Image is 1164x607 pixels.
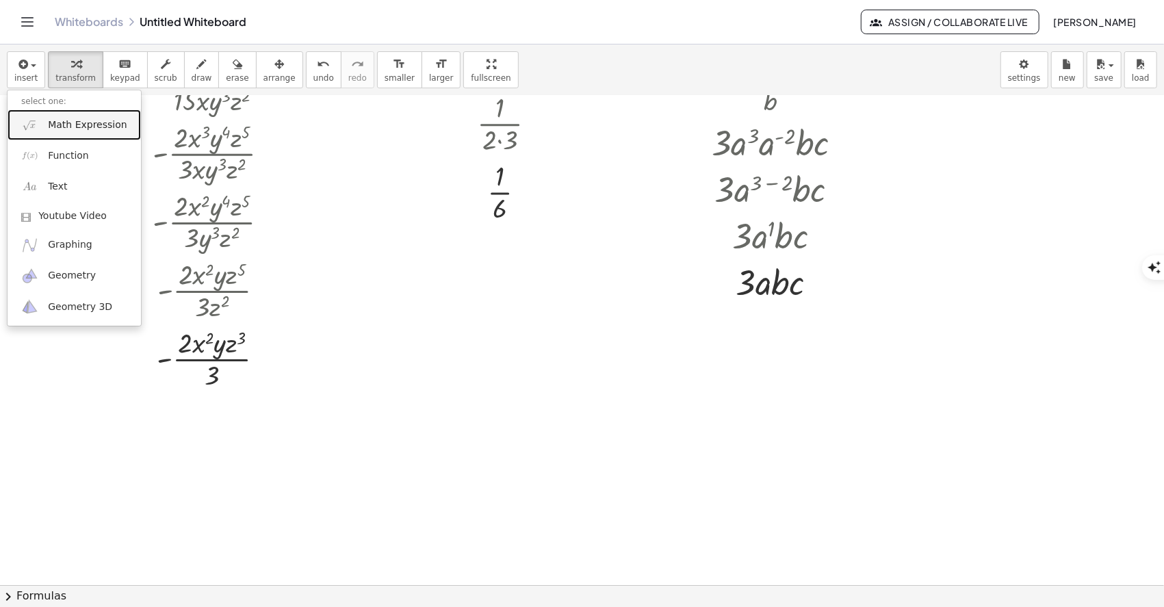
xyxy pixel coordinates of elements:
span: load [1132,73,1150,83]
span: Assign / Collaborate Live [872,16,1028,28]
span: transform [55,73,96,83]
i: format_size [393,56,406,73]
button: draw [184,51,220,88]
span: keypad [110,73,140,83]
button: [PERSON_NAME] [1042,10,1148,34]
img: ggb-3d.svg [21,298,38,315]
button: settings [1000,51,1048,88]
span: arrange [263,73,296,83]
span: Youtube Video [38,209,107,223]
button: transform [48,51,103,88]
span: settings [1008,73,1041,83]
span: fullscreen [471,73,510,83]
span: Function [48,149,89,163]
img: sqrt_x.png [21,116,38,133]
span: undo [313,73,334,83]
button: undoundo [306,51,341,88]
button: save [1087,51,1122,88]
span: redo [348,73,367,83]
i: format_size [435,56,448,73]
img: ggb-geometry.svg [21,268,38,285]
span: smaller [385,73,415,83]
button: format_sizesmaller [377,51,422,88]
span: save [1094,73,1113,83]
i: undo [317,56,330,73]
button: format_sizelarger [422,51,461,88]
button: Assign / Collaborate Live [861,10,1039,34]
a: Function [8,140,141,171]
button: arrange [256,51,303,88]
button: erase [218,51,256,88]
a: Text [8,171,141,202]
a: Math Expression [8,109,141,140]
a: Youtube Video [8,203,141,230]
a: Graphing [8,230,141,261]
button: load [1124,51,1157,88]
button: new [1051,51,1084,88]
span: draw [192,73,212,83]
img: f_x.png [21,147,38,164]
button: Toggle navigation [16,11,38,33]
span: Geometry 3D [48,300,112,314]
img: Aa.png [21,178,38,195]
button: keyboardkeypad [103,51,148,88]
i: keyboard [118,56,131,73]
button: fullscreen [463,51,518,88]
span: Text [48,180,67,194]
span: insert [14,73,38,83]
span: scrub [155,73,177,83]
span: erase [226,73,248,83]
span: larger [429,73,453,83]
a: Whiteboards [55,15,123,29]
span: Graphing [48,238,92,252]
a: Geometry 3D [8,292,141,322]
button: redoredo [341,51,374,88]
img: ggb-graphing.svg [21,237,38,254]
i: redo [351,56,364,73]
a: Geometry [8,261,141,292]
span: Math Expression [48,118,127,132]
button: scrub [147,51,185,88]
button: insert [7,51,45,88]
span: [PERSON_NAME] [1053,16,1137,28]
li: select one: [8,94,141,109]
span: new [1059,73,1076,83]
span: Geometry [48,269,96,283]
